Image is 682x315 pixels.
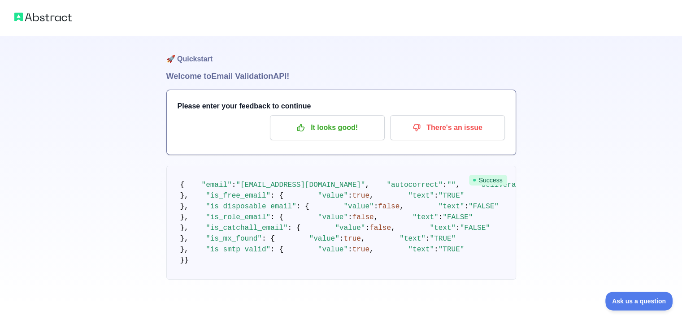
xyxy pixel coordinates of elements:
[270,213,283,221] span: : {
[430,224,456,232] span: "text"
[206,192,270,200] span: "is_free_email"
[378,203,400,211] span: false
[348,213,352,221] span: :
[430,235,456,243] span: "TRUE"
[206,246,270,254] span: "is_smtp_valid"
[236,181,365,189] span: "[EMAIL_ADDRESS][DOMAIN_NAME]"
[439,203,465,211] span: "text"
[166,36,516,70] h1: 🚀 Quickstart
[339,235,344,243] span: :
[180,181,185,189] span: {
[365,224,369,232] span: :
[369,224,391,232] span: false
[206,203,296,211] span: "is_disposable_email"
[439,192,465,200] span: "TRUE"
[369,192,374,200] span: ,
[352,192,369,200] span: true
[434,192,439,200] span: :
[439,213,443,221] span: :
[391,224,395,232] span: ,
[166,70,516,82] h1: Welcome to Email Validation API!
[335,224,365,232] span: "value"
[343,203,374,211] span: "value"
[456,224,460,232] span: :
[400,203,404,211] span: ,
[397,120,498,135] p: There's an issue
[277,120,378,135] p: It looks good!
[270,115,385,140] button: It looks good!
[390,115,505,140] button: There's an issue
[352,213,374,221] span: false
[456,181,460,189] span: ,
[426,235,430,243] span: :
[408,192,434,200] span: "text"
[202,181,232,189] span: "email"
[348,246,352,254] span: :
[439,246,465,254] span: "TRUE"
[400,235,426,243] span: "text"
[361,235,365,243] span: ,
[469,175,507,186] span: Success
[443,181,447,189] span: :
[206,213,270,221] span: "is_role_email"
[14,11,72,23] img: Abstract logo
[605,292,673,311] iframe: Toggle Customer Support
[369,246,374,254] span: ,
[288,224,301,232] span: : {
[343,235,361,243] span: true
[365,181,369,189] span: ,
[460,224,490,232] span: "FALSE"
[178,101,505,112] h3: Please enter your feedback to continue
[413,213,439,221] span: "text"
[318,213,348,221] span: "value"
[464,203,469,211] span: :
[477,181,546,189] span: "deliverability"
[270,246,283,254] span: : {
[270,192,283,200] span: : {
[318,246,348,254] span: "value"
[232,181,236,189] span: :
[387,181,443,189] span: "autocorrect"
[374,213,378,221] span: ,
[374,203,378,211] span: :
[206,224,287,232] span: "is_catchall_email"
[206,235,262,243] span: "is_mx_found"
[296,203,309,211] span: : {
[352,246,369,254] span: true
[318,192,348,200] span: "value"
[447,181,456,189] span: ""
[309,235,339,243] span: "value"
[443,213,473,221] span: "FALSE"
[262,235,275,243] span: : {
[469,203,499,211] span: "FALSE"
[408,246,434,254] span: "text"
[348,192,352,200] span: :
[434,246,439,254] span: :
